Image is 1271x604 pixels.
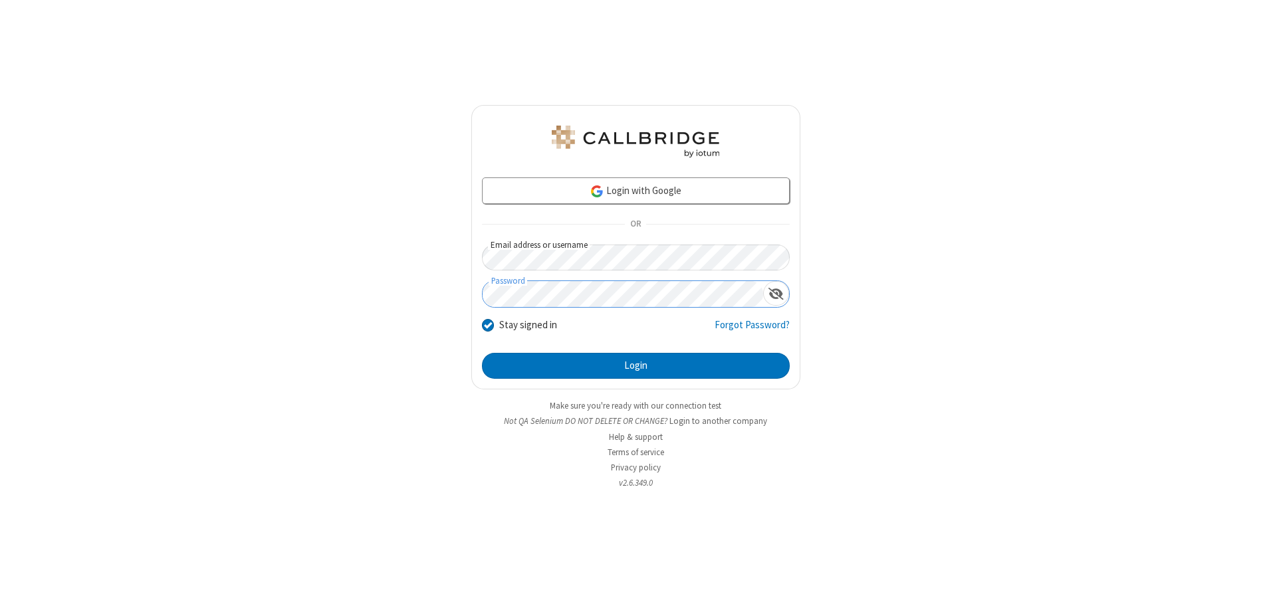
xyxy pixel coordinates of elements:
span: OR [625,215,646,234]
a: Help & support [609,431,663,443]
input: Email address or username [482,245,790,270]
input: Password [483,281,763,307]
a: Login with Google [482,177,790,204]
img: QA Selenium DO NOT DELETE OR CHANGE [549,126,722,157]
button: Login [482,353,790,379]
li: Not QA Selenium DO NOT DELETE OR CHANGE? [471,415,800,427]
a: Make sure you're ready with our connection test [550,400,721,411]
label: Stay signed in [499,318,557,333]
img: google-icon.png [590,184,604,199]
a: Forgot Password? [715,318,790,343]
a: Privacy policy [611,462,661,473]
li: v2.6.349.0 [471,476,800,489]
div: Show password [763,281,789,306]
a: Terms of service [608,447,664,458]
button: Login to another company [669,415,767,427]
